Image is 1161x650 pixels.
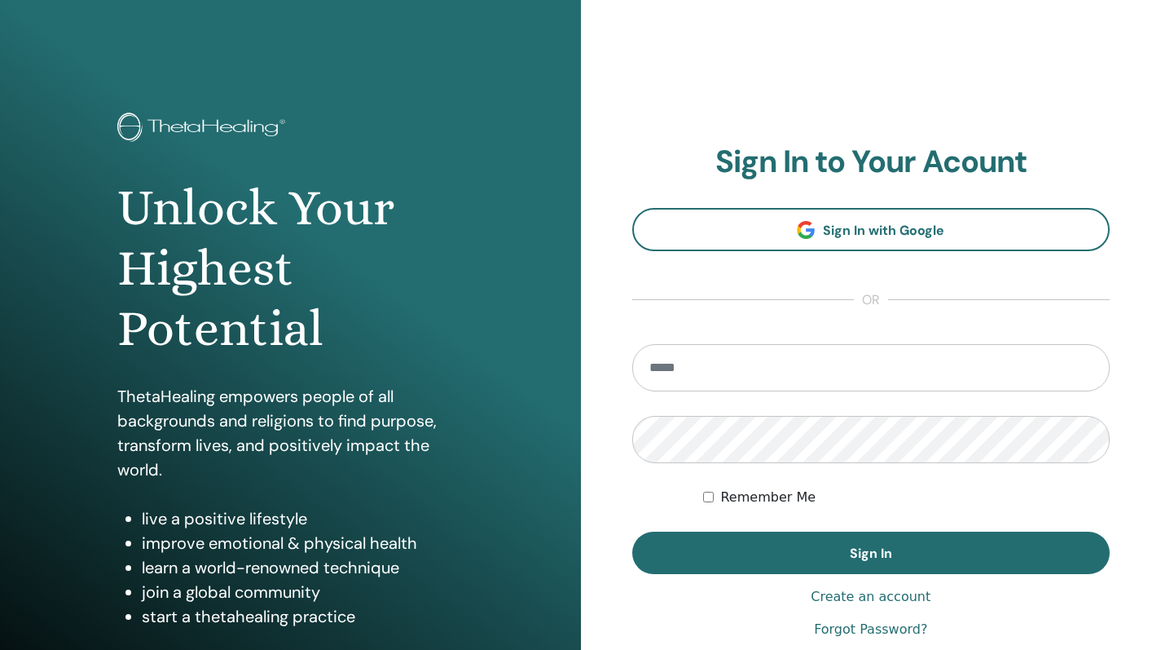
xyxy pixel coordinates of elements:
[703,488,1110,507] div: Keep me authenticated indefinitely or until I manually logout
[142,506,464,531] li: live a positive lifestyle
[814,620,927,639] a: Forgot Password?
[632,144,1110,181] h2: Sign In to Your Acount
[854,290,888,310] span: or
[632,208,1110,251] a: Sign In with Google
[142,580,464,604] li: join a global community
[850,545,892,562] span: Sign In
[117,178,464,360] h1: Unlock Your Highest Potential
[632,532,1110,574] button: Sign In
[117,384,464,482] p: ThetaHealing empowers people of all backgrounds and religions to find purpose, transform lives, a...
[142,531,464,555] li: improve emotional & physical health
[720,488,816,507] label: Remember Me
[823,222,944,239] span: Sign In with Google
[142,604,464,629] li: start a thetahealing practice
[142,555,464,580] li: learn a world-renowned technique
[811,587,930,607] a: Create an account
